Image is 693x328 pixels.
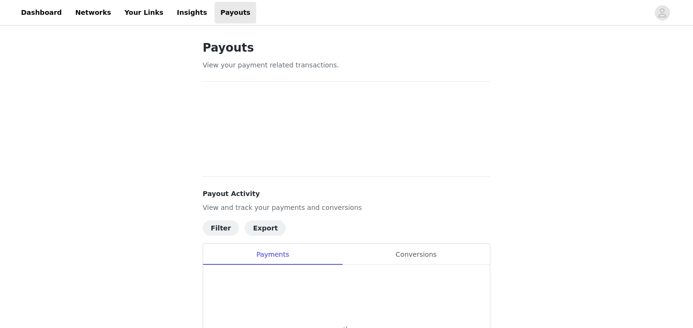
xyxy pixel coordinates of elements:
[203,39,490,56] h1: Payouts
[171,2,213,23] a: Insights
[203,189,490,199] h4: Payout Activity
[119,2,169,23] a: Your Links
[203,60,490,70] p: View your payment related transactions.
[203,220,239,236] button: Filter
[15,2,67,23] a: Dashboard
[203,203,490,213] p: View and track your payments and conversions
[342,244,490,265] div: Conversions
[658,5,667,21] div: avatar
[245,220,286,236] button: Export
[203,244,342,265] div: Payments
[215,2,256,23] a: Payouts
[69,2,117,23] a: Networks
